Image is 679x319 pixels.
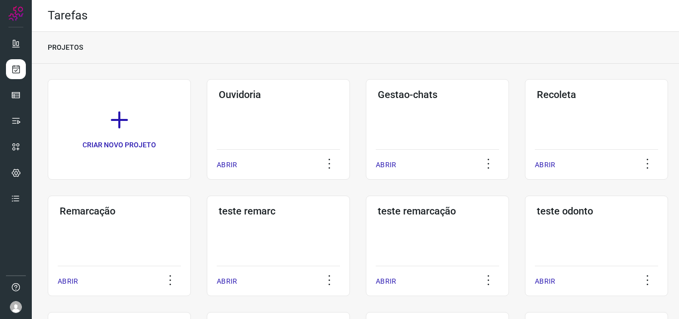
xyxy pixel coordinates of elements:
[219,205,338,217] h3: teste remarc
[537,89,656,101] h3: Recoleta
[376,276,396,287] p: ABRIR
[378,205,497,217] h3: teste remarcação
[83,140,156,150] p: CRIAR NOVO PROJETO
[48,42,83,53] p: PROJETOS
[537,205,656,217] h3: teste odonto
[58,276,78,287] p: ABRIR
[376,160,396,170] p: ABRIR
[219,89,338,101] h3: Ouvidoria
[60,205,179,217] h3: Remarcação
[535,276,555,287] p: ABRIR
[535,160,555,170] p: ABRIR
[217,276,237,287] p: ABRIR
[378,89,497,101] h3: Gestao-chats
[48,8,87,23] h2: Tarefas
[10,301,22,313] img: avatar-user-boy.jpg
[217,160,237,170] p: ABRIR
[8,6,23,21] img: Logo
